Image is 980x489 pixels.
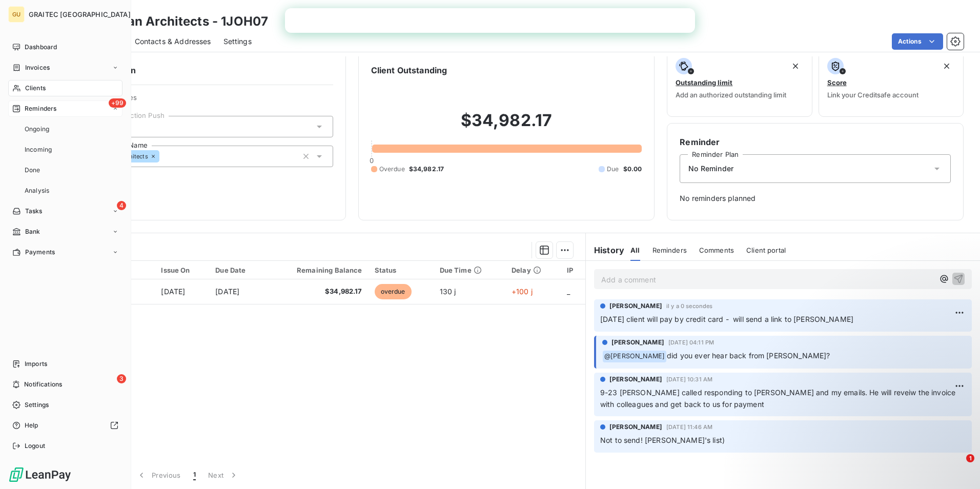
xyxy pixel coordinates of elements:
[370,156,374,165] span: 0
[25,359,47,369] span: Imports
[371,110,642,141] h2: $34,982.17
[409,165,444,174] span: $34,982.17
[83,93,333,108] span: Client Properties
[680,136,951,148] h6: Reminder
[130,464,187,486] button: Previous
[667,51,812,117] button: Outstanding limitAdd an authorized outstanding limit
[666,303,713,309] span: il y a 0 secondes
[667,351,830,360] span: did you ever hear back from [PERSON_NAME]?
[25,166,40,175] span: Done
[202,464,245,486] button: Next
[25,186,49,195] span: Analysis
[630,246,640,254] span: All
[285,8,695,33] iframe: Intercom live chat bannière
[699,246,734,254] span: Comments
[652,246,687,254] span: Reminders
[135,36,211,47] span: Contacts & Addresses
[25,248,55,257] span: Payments
[945,454,970,479] iframe: Intercom live chat
[8,6,25,23] div: GU
[29,10,131,18] span: GRAITEC [GEOGRAPHIC_DATA]
[193,470,196,480] span: 1
[775,390,980,461] iframe: Intercom notifications message
[966,454,974,462] span: 1
[600,388,957,409] span: 9-23 [PERSON_NAME] called responding to [PERSON_NAME] and my emails. He will reveiw the invoice w...
[611,338,664,347] span: [PERSON_NAME]
[25,227,40,236] span: Bank
[379,165,405,174] span: Overdue
[609,422,662,432] span: [PERSON_NAME]
[24,380,62,389] span: Notifications
[666,424,712,430] span: [DATE] 11:46 AM
[109,98,126,108] span: +99
[375,284,412,299] span: overdue
[159,152,168,161] input: Add a tag
[25,145,52,154] span: Incoming
[676,78,732,87] span: Outstanding limit
[688,164,733,174] span: No Reminder
[827,91,918,99] span: Link your Creditsafe account
[25,84,46,93] span: Clients
[603,351,666,362] span: @ [PERSON_NAME]
[607,165,619,174] span: Due
[746,246,786,254] span: Client portal
[272,287,362,297] span: $34,982.17
[586,244,624,256] h6: History
[819,51,964,117] button: ScoreLink your Creditsafe account
[892,33,943,50] button: Actions
[567,287,570,296] span: _
[512,266,555,274] div: Delay
[25,104,56,113] span: Reminders
[25,63,50,72] span: Invoices
[512,287,533,296] span: +100 j
[375,266,427,274] div: Status
[223,36,252,47] span: Settings
[600,436,725,444] span: Not to send! [PERSON_NAME]'s list)
[680,193,951,203] span: No reminders planned
[117,374,126,383] span: 3
[600,315,853,323] span: [DATE] client will pay by credit card - will send a link to [PERSON_NAME]
[25,441,45,451] span: Logout
[827,78,847,87] span: Score
[609,375,662,384] span: [PERSON_NAME]
[8,466,72,483] img: Logo LeanPay
[8,417,122,434] a: Help
[609,301,662,311] span: [PERSON_NAME]
[371,64,447,76] h6: Client Outstanding
[668,339,714,345] span: [DATE] 04:11 PM
[25,400,49,410] span: Settings
[25,207,43,216] span: Tasks
[440,287,456,296] span: 130 j
[25,421,38,430] span: Help
[666,376,712,382] span: [DATE] 10:31 AM
[90,12,268,31] h3: Portman Architects - 1JOH07
[62,64,333,76] h6: Client information
[623,165,642,174] span: $0.00
[567,266,579,274] div: IP
[25,125,49,134] span: Ongoing
[440,266,499,274] div: Due Time
[117,201,126,210] span: 4
[215,287,239,296] span: [DATE]
[215,266,259,274] div: Due Date
[161,287,185,296] span: [DATE]
[187,464,202,486] button: 1
[272,266,362,274] div: Remaining Balance
[161,266,203,274] div: Issue On
[676,91,786,99] span: Add an authorized outstanding limit
[25,43,57,52] span: Dashboard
